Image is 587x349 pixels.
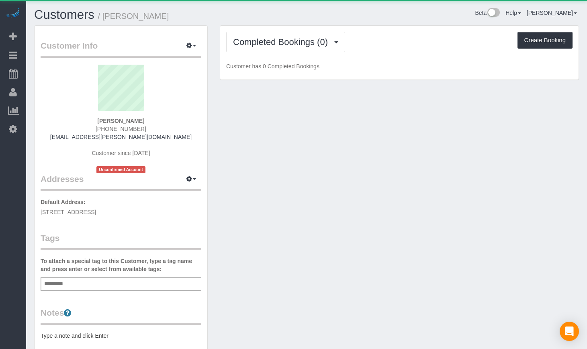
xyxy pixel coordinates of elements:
[41,332,201,340] pre: Type a note and click Enter
[96,126,146,132] span: [PHONE_NUMBER]
[527,10,577,16] a: [PERSON_NAME]
[41,198,86,206] label: Default Address:
[233,37,332,47] span: Completed Bookings (0)
[98,12,169,20] small: / [PERSON_NAME]
[41,209,96,215] span: [STREET_ADDRESS]
[517,32,573,49] button: Create Booking
[96,166,145,173] span: Unconfirmed Account
[226,32,345,52] button: Completed Bookings (0)
[560,322,579,341] div: Open Intercom Messenger
[226,62,573,70] p: Customer has 0 Completed Bookings
[34,8,94,22] a: Customers
[475,10,500,16] a: Beta
[50,134,192,140] a: [EMAIL_ADDRESS][PERSON_NAME][DOMAIN_NAME]
[41,40,201,58] legend: Customer Info
[487,8,500,18] img: New interface
[41,257,201,273] label: To attach a special tag to this Customer, type a tag name and press enter or select from availabl...
[92,150,150,156] span: Customer since [DATE]
[505,10,521,16] a: Help
[5,8,21,19] img: Automaid Logo
[41,307,201,325] legend: Notes
[41,232,201,250] legend: Tags
[97,118,144,124] strong: [PERSON_NAME]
